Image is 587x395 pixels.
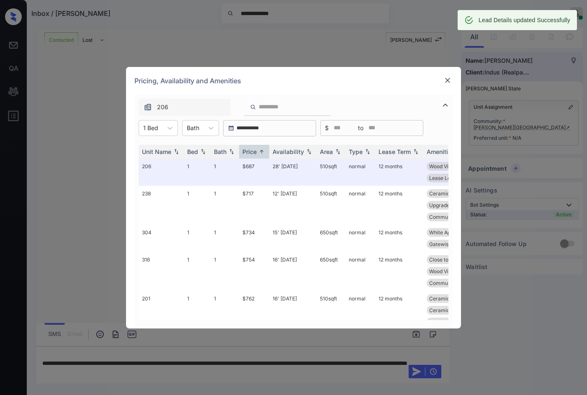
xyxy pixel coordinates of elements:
[345,159,375,186] td: normal
[412,149,420,154] img: sorting
[269,225,317,252] td: 15' [DATE]
[375,186,423,225] td: 12 months
[139,291,184,341] td: 201
[317,225,345,252] td: 650 sqft
[184,159,211,186] td: 1
[375,252,423,291] td: 12 months
[184,225,211,252] td: 1
[334,149,342,154] img: sorting
[429,280,467,286] span: Community Fee
[345,291,375,341] td: normal
[440,100,451,110] img: icon-zuma
[144,103,152,111] img: icon-zuma
[345,186,375,225] td: normal
[317,252,345,291] td: 650 sqft
[269,291,317,341] td: 16' [DATE]
[211,159,239,186] td: 1
[211,225,239,252] td: 1
[429,190,471,197] span: Ceramic Tile Ba...
[305,149,313,154] img: sorting
[184,186,211,225] td: 1
[239,159,269,186] td: $687
[211,186,239,225] td: 1
[429,214,467,220] span: Community Fee
[172,149,180,154] img: sorting
[375,225,423,252] td: 12 months
[349,148,363,155] div: Type
[317,159,345,186] td: 510 sqft
[363,149,372,154] img: sorting
[429,202,474,208] span: Upgraded Tub Su...
[142,148,171,155] div: Unit Name
[126,67,461,95] div: Pricing, Availability and Amenities
[427,148,455,155] div: Amenities
[320,148,333,155] div: Area
[184,252,211,291] td: 1
[273,148,304,155] div: Availability
[157,103,168,112] span: 206
[429,268,470,274] span: Wood Vinyl Dini...
[429,175,456,181] span: Lease Lock
[250,103,256,111] img: icon-zuma
[239,225,269,252] td: $734
[139,252,184,291] td: 316
[429,241,451,247] span: Gatewise
[317,186,345,225] td: 510 sqft
[325,123,329,133] span: $
[358,123,363,133] span: to
[139,159,184,186] td: 206
[429,229,471,236] span: White Appliance...
[429,256,494,263] span: Close to [PERSON_NAME]...
[378,148,411,155] div: Lease Term
[139,225,184,252] td: 304
[199,149,207,154] img: sorting
[429,307,470,313] span: Ceramic Tile Di...
[227,149,236,154] img: sorting
[429,295,471,302] span: Ceramic Tile Ba...
[184,291,211,341] td: 1
[269,159,317,186] td: 28' [DATE]
[211,291,239,341] td: 1
[443,76,452,85] img: close
[345,225,375,252] td: normal
[317,291,345,341] td: 510 sqft
[239,186,269,225] td: $717
[479,13,570,28] div: Lead Details updated Successfully
[257,149,266,155] img: sorting
[239,252,269,291] td: $754
[269,186,317,225] td: 12' [DATE]
[429,319,460,325] span: Private Patio
[375,291,423,341] td: 12 months
[345,252,375,291] td: normal
[187,148,198,155] div: Bed
[269,252,317,291] td: 16' [DATE]
[242,148,257,155] div: Price
[214,148,227,155] div: Bath
[211,252,239,291] td: 1
[375,159,423,186] td: 12 months
[139,186,184,225] td: 238
[429,163,471,169] span: Wood Vinyl Bed ...
[239,291,269,341] td: $762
